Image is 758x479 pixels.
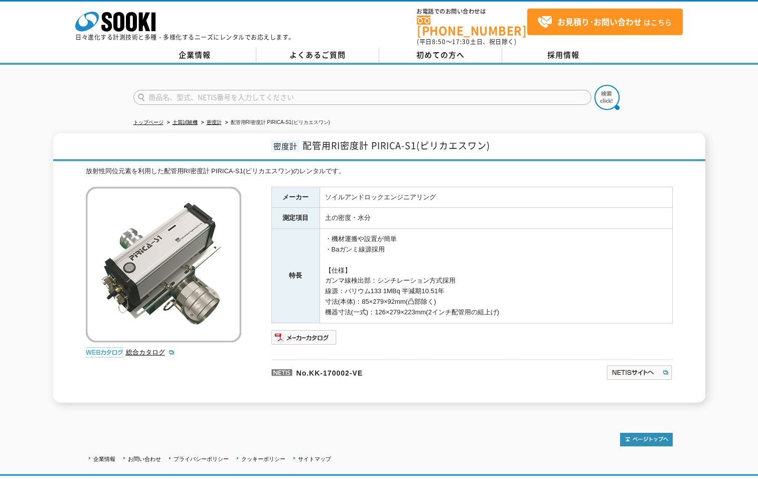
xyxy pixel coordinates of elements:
img: メーカーカタログ [271,329,337,345]
a: メーカーカタログ [271,336,337,343]
span: はこちら [537,15,672,30]
a: 土質試験機 [173,119,198,125]
th: 測定項目 [271,208,320,229]
a: 採用情報 [502,48,625,63]
th: メーカー [271,187,320,208]
a: 企業情報 [133,48,256,63]
img: 配管用RI密度計 PIRICA-S1(ピリカエスワン) [86,187,241,342]
img: トップページへ [620,433,673,446]
a: [PHONE_NUMBER] [417,16,527,36]
span: (平日 ～ 土日、祝日除く) [417,37,516,46]
span: 密度計 [271,140,300,152]
a: お見積り･お問い合わせはこちら [527,9,683,35]
span: 初めての方へ [416,49,465,60]
a: サイトマップ [298,456,331,462]
td: ソイルアンドロックエンジニアリング [320,187,672,208]
p: No.KK-170002-VE [271,360,509,384]
a: 企業情報 [93,456,115,462]
td: 土の密度・水分 [320,208,672,229]
img: NETISサイトへ [606,365,673,381]
a: 初めての方へ [379,48,502,63]
img: btn_search.png [594,85,620,110]
a: 密度計 [207,119,222,125]
a: よくあるご質問 [256,48,379,63]
a: プライバシーポリシー [174,456,229,462]
th: 特長 [271,229,320,323]
td: ・機材運搬や設置が簡単 ・Baガンミ線源採用 【仕様】 ガンマ線検出部：シンチレーション方式採用 線源：バリウム133 1MBq 半減期10.51年 寸法(本体)：85×279×92mm(凸部除... [320,229,672,323]
a: 総合カタログ [126,348,175,356]
img: webカタログ [86,347,123,357]
a: トップページ [133,119,164,125]
span: お電話でのお問い合わせは [417,9,527,15]
span: 配管用RI密度計 PIRICA-S1(ピリカエスワン) [302,139,490,152]
p: 日々進化する計測技術と多種・多様化するニーズにレンタルでお応えします。 [75,34,295,40]
a: お問い合わせ [128,456,161,462]
strong: お見積り･お問い合わせ [557,16,642,28]
span: 8:50 [432,37,446,46]
li: 配管用RI密度計 PIRICA-S1(ピリカエスワン) [223,117,330,128]
span: 17:30 [452,37,470,46]
div: 放射性同位元素を利用した配管用RI密度計 PIRICA-S1(ピリカエスワン)のレンタルです。 [86,166,673,177]
a: クッキーポリシー [241,456,285,462]
input: 商品名、型式、NETIS番号を入力してください [133,90,591,105]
